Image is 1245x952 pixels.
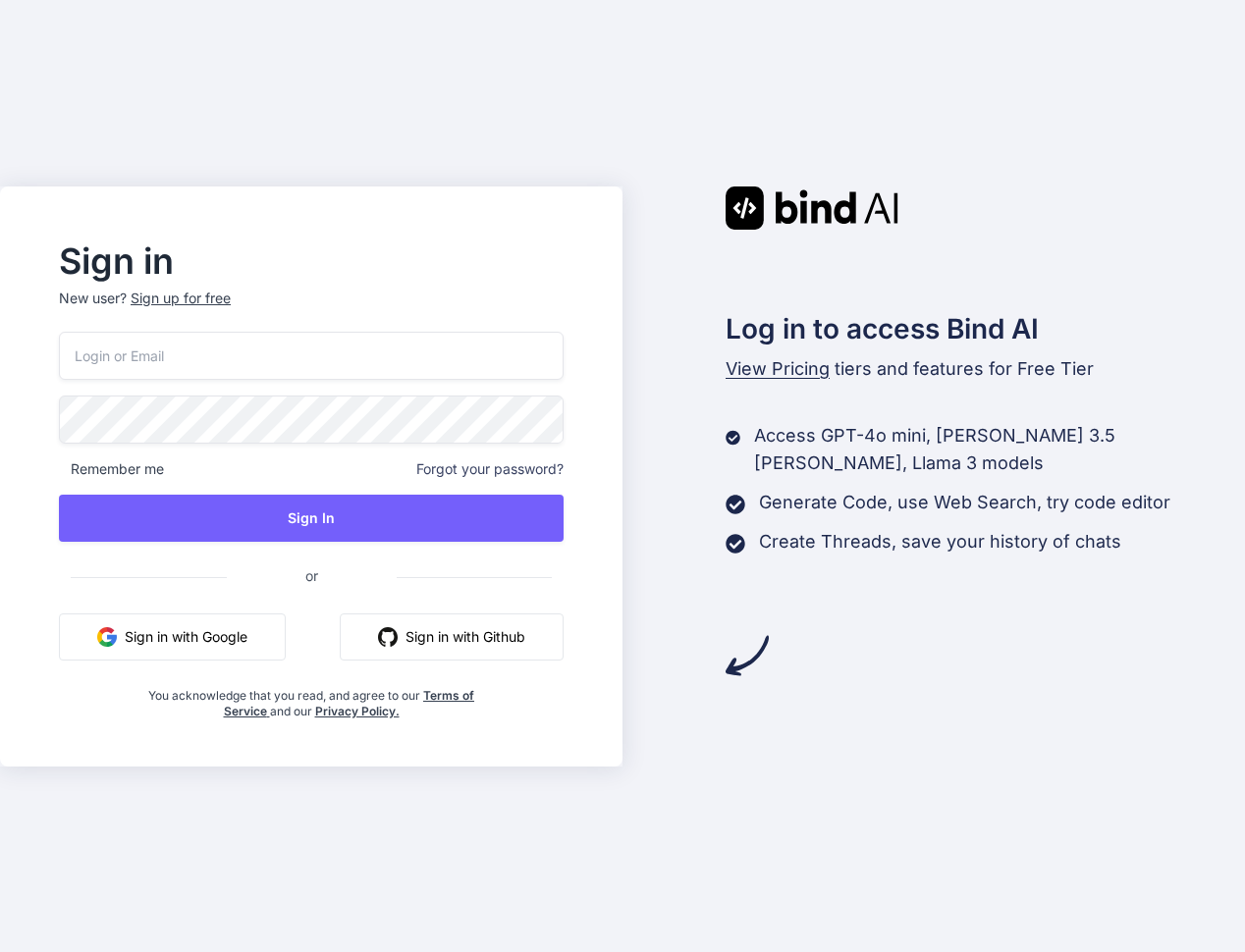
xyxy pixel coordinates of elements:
img: google [97,627,117,647]
span: Remember me [59,459,164,479]
input: Login or Email [59,332,564,380]
button: Sign in with Github [340,613,564,661]
button: Sign In [59,495,564,542]
span: or [227,552,397,600]
img: Bind AI logo [726,186,898,230]
a: Privacy Policy. [315,704,400,718]
p: Access GPT-4o mini, [PERSON_NAME] 3.5 [PERSON_NAME], Llama 3 models [754,422,1245,477]
p: tiers and features for Free Tier [726,355,1245,383]
span: Forgot your password? [416,459,564,479]
button: Sign in with Google [59,613,286,661]
div: You acknowledge that you read, and agree to our and our [143,676,480,719]
p: Create Threads, save your history of chats [759,528,1121,555]
p: Generate Code, use Web Search, try code editor [759,489,1170,516]
span: View Pricing [726,358,830,379]
h2: Log in to access Bind AI [726,308,1245,349]
img: arrow [726,634,769,677]
p: New user? [59,289,564,332]
h2: Sign in [59,245,564,277]
img: github [378,627,398,647]
div: Sign up for free [131,289,231,308]
a: Terms of Service [224,688,475,718]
